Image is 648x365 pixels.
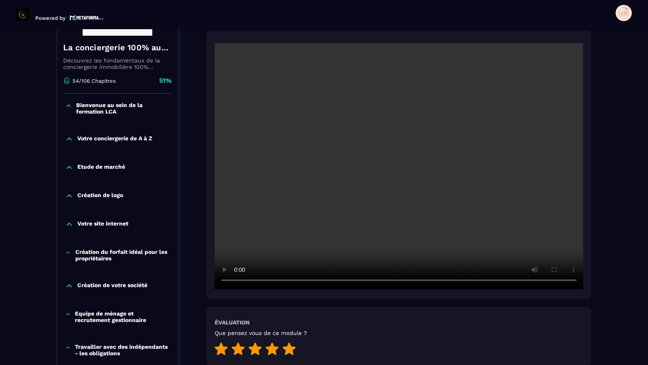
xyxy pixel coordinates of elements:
p: Travailler avec des indépendants - les obligations [75,344,170,356]
p: Découvrez les fondamentaux de la conciergerie immobilière 100% automatisée. Cette formation est c... [63,57,172,70]
p: 54/106 Chapitres [72,78,116,84]
img: logo-branding [16,8,29,21]
p: Equipe de ménage et recrutement gestionnaire [75,310,170,323]
h4: La conciergerie 100% automatisée [63,42,172,53]
p: Bienvenue au sein de la formation LCA [76,102,170,115]
p: Votre conciergerie de A à Z [77,135,152,143]
p: Votre site internet [77,220,128,228]
h6: Évaluation [215,319,249,326]
p: Powered by [35,15,66,21]
img: logo [70,14,104,21]
p: Création de logo [77,192,123,200]
p: Création du forfait idéal pour les propriétaires [75,249,170,262]
p: Etude de marché [77,163,125,172]
p: 51% [159,76,172,85]
h5: Que pensez vous de ce module ? [215,330,307,336]
p: Création de votre société [77,282,147,290]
